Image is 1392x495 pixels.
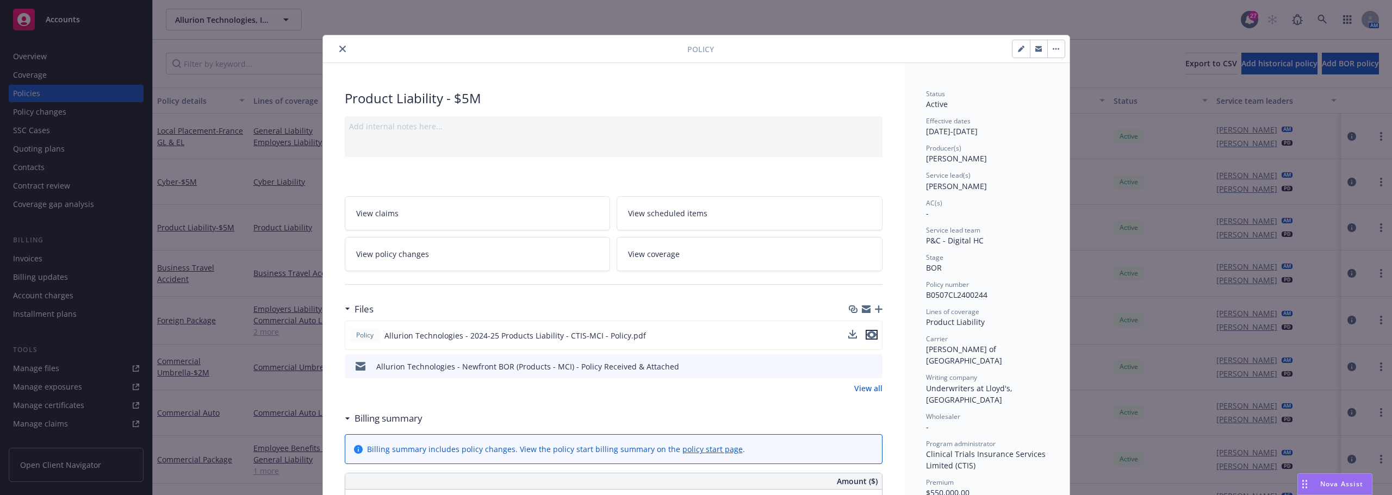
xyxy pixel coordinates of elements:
a: policy start page [682,444,743,454]
button: preview file [868,361,878,372]
button: preview file [866,330,878,340]
span: Producer(s) [926,143,961,153]
div: Billing summary [345,411,422,425]
span: Lines of coverage [926,307,979,316]
span: AC(s) [926,198,942,208]
div: Allurion Technologies - Newfront BOR (Products - MCI) - Policy Received & Attached [376,361,679,372]
span: Program administrator [926,439,996,448]
span: View policy changes [356,248,429,260]
button: download file [848,330,857,339]
span: BOR [926,262,942,273]
span: Nova Assist [1320,479,1363,488]
button: close [336,42,349,55]
div: Product Liability - $5M [345,89,883,108]
span: B0507CL2400244 [926,290,987,300]
button: download file [848,330,857,341]
div: Add internal notes here... [349,121,878,132]
span: Underwriters at Lloyd's, [GEOGRAPHIC_DATA] [926,383,1015,405]
div: [DATE] - [DATE] [926,116,1048,137]
span: - [926,208,929,218]
a: View claims [345,196,611,230]
span: Service lead(s) [926,171,971,180]
button: download file [851,361,860,372]
span: - [926,422,929,432]
span: Effective dates [926,116,971,126]
h3: Billing summary [355,411,422,425]
span: Policy [687,43,714,55]
span: Active [926,99,948,109]
span: Carrier [926,334,948,343]
span: Premium [926,478,954,487]
button: preview file [866,330,878,341]
a: View policy changes [345,237,611,271]
span: Allurion Technologies - 2024-25 Products Liability - CTIS-MCI - Policy.pdf [384,330,646,341]
span: View scheduled items [628,208,707,219]
a: View scheduled items [617,196,883,230]
div: Files [345,302,374,316]
span: [PERSON_NAME] [926,153,987,164]
button: Nova Assist [1297,473,1372,495]
span: Status [926,89,945,98]
span: P&C - Digital HC [926,235,984,246]
div: Drag to move [1298,474,1312,494]
div: Billing summary includes policy changes. View the policy start billing summary on the . [367,443,745,455]
a: View coverage [617,237,883,271]
span: Service lead team [926,225,980,235]
h3: Files [355,302,374,316]
span: Clinical Trials Insurance Services Limited (CTIS) [926,449,1048,471]
span: View claims [356,208,399,219]
span: [PERSON_NAME] of [GEOGRAPHIC_DATA] [926,344,1002,366]
a: View all [854,383,883,394]
span: Amount ($) [837,475,878,487]
span: Wholesaler [926,412,960,421]
span: Stage [926,253,943,262]
span: [PERSON_NAME] [926,181,987,191]
span: Writing company [926,373,977,382]
span: Policy [354,330,376,340]
span: Policy number [926,280,969,289]
span: View coverage [628,248,680,260]
span: Product Liability [926,317,985,327]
